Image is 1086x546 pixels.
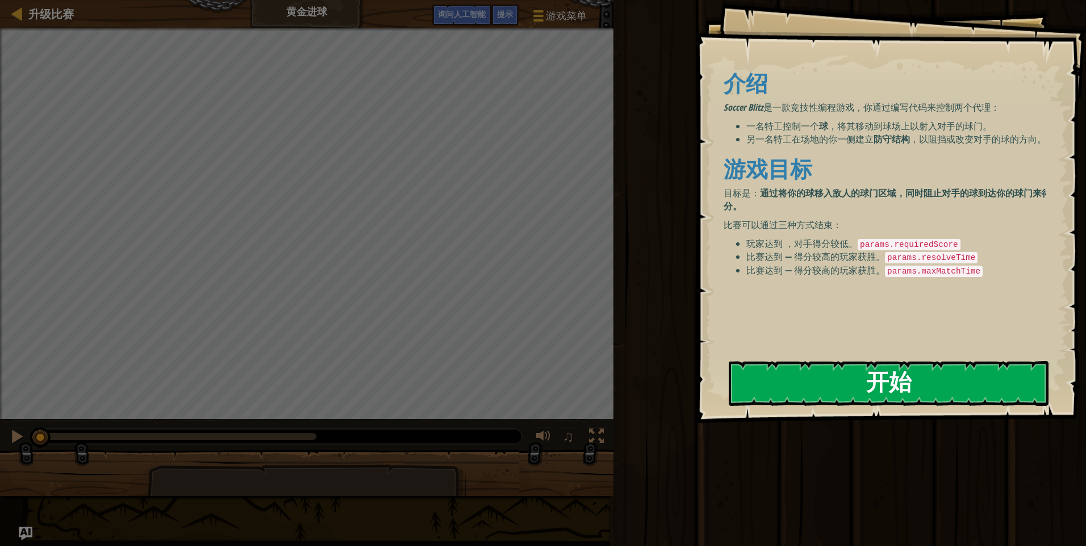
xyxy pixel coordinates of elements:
span: 提示 [497,9,513,19]
p: 比赛可以通过三种方式结束： [724,219,1055,232]
button: 游戏菜单 [524,5,594,31]
font: 玩家达到 ，对手得分较低。 [746,237,858,250]
h1: 游戏目标 [724,157,1055,181]
span: ♫ [563,428,574,445]
span: 游戏菜单 [546,9,587,23]
button: 音量调节 [532,426,555,450]
em: Soccer Blitz [724,101,763,114]
strong: 防守结构 [874,133,910,145]
li: 另一名特工在场地的你一侧建立 ，以阻挡或改变对手的球的方向。 [746,133,1055,146]
a: 升级比赛 [23,6,74,22]
font: 比赛达到 — 得分较高的玩家获胜。 [746,250,885,263]
code: params.requiredScore [858,239,960,250]
button: 开始 [729,361,1049,406]
button: 询问人工智能 [432,5,491,26]
li: 一名特工控制一个 ，将其移动到球场上以射入对手的球门。 [746,120,1055,133]
strong: 通过将你的球移入敌人的球门区域，同时阻止对手的球到达你的球门来得分。 [724,187,1051,212]
code: params.maxMatchTime [885,266,983,277]
span: 询问人工智能 [438,9,486,19]
button: 询问人工智能 [19,527,32,540]
strong: 球 [819,120,828,132]
span: 升级比赛 [28,6,74,22]
code: params.resolveTime [885,252,978,263]
font: 比赛达到 — 得分较高的玩家获胜。 [746,264,885,276]
h1: 介绍 [724,72,1055,95]
button: 切换全屏 [585,426,608,450]
button: Ctrl + P: Pause [6,426,28,450]
button: ♫ [561,426,580,450]
p: 是一款竞技性编程游戏，你通过编写代码来控制两个代理： [724,101,1055,114]
p: 目标是： [724,187,1055,213]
